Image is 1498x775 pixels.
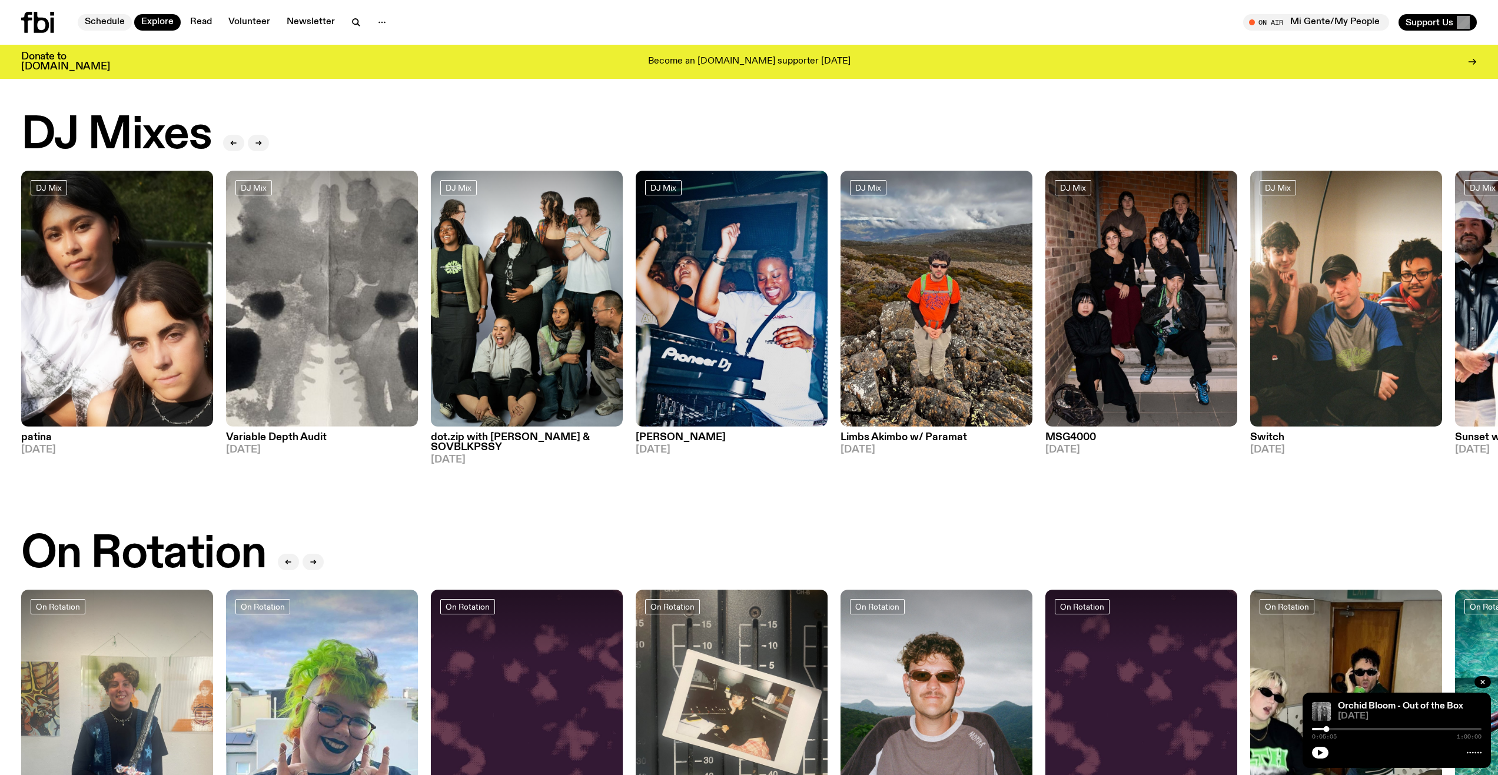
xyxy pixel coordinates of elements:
[648,56,851,67] p: Become an [DOMAIN_NAME] supporter [DATE]
[431,433,623,453] h3: dot.zip with [PERSON_NAME] & SOVBLKPSSY
[21,433,213,443] h3: patina
[241,602,285,611] span: On Rotation
[21,113,211,158] h2: DJ Mixes
[1265,183,1291,192] span: DJ Mix
[1055,180,1091,195] a: DJ Mix
[1457,734,1482,740] span: 1:00:00
[241,183,267,192] span: DJ Mix
[841,433,1032,443] h3: Limbs Akimbo w/ Paramat
[226,427,418,455] a: Variable Depth Audit[DATE]
[1060,183,1086,192] span: DJ Mix
[855,602,899,611] span: On Rotation
[235,599,290,614] a: On Rotation
[1250,427,1442,455] a: Switch[DATE]
[440,180,477,195] a: DJ Mix
[1260,599,1314,614] a: On Rotation
[1055,599,1110,614] a: On Rotation
[280,14,342,31] a: Newsletter
[36,602,80,611] span: On Rotation
[841,427,1032,455] a: Limbs Akimbo w/ Paramat[DATE]
[636,427,828,455] a: [PERSON_NAME][DATE]
[446,602,490,611] span: On Rotation
[21,52,110,72] h3: Donate to [DOMAIN_NAME]
[841,445,1032,455] span: [DATE]
[645,599,700,614] a: On Rotation
[1250,445,1442,455] span: [DATE]
[36,183,62,192] span: DJ Mix
[1260,180,1296,195] a: DJ Mix
[31,180,67,195] a: DJ Mix
[1265,602,1309,611] span: On Rotation
[855,183,881,192] span: DJ Mix
[21,427,213,455] a: patina[DATE]
[1045,427,1237,455] a: MSG4000[DATE]
[440,599,495,614] a: On Rotation
[21,532,266,577] h2: On Rotation
[226,433,418,443] h3: Variable Depth Audit
[226,445,418,455] span: [DATE]
[1338,701,1463,711] a: Orchid Bloom - Out of the Box
[431,455,623,465] span: [DATE]
[1250,433,1442,443] h3: Switch
[650,183,676,192] span: DJ Mix
[1312,734,1337,740] span: 0:05:05
[1470,183,1496,192] span: DJ Mix
[850,180,886,195] a: DJ Mix
[645,180,682,195] a: DJ Mix
[1338,712,1482,721] span: [DATE]
[446,183,471,192] span: DJ Mix
[1406,17,1453,28] span: Support Us
[31,599,85,614] a: On Rotation
[235,180,272,195] a: DJ Mix
[134,14,181,31] a: Explore
[226,171,418,427] img: A black and white Rorschach
[221,14,277,31] a: Volunteer
[636,445,828,455] span: [DATE]
[1045,445,1237,455] span: [DATE]
[431,427,623,465] a: dot.zip with [PERSON_NAME] & SOVBLKPSSY[DATE]
[1312,702,1331,721] img: Matt Do & Orchid Bloom
[21,445,213,455] span: [DATE]
[636,433,828,443] h3: [PERSON_NAME]
[1250,171,1442,427] img: A warm film photo of the switch team sitting close together. from left to right: Cedar, Lau, Sand...
[1399,14,1477,31] button: Support Us
[650,602,695,611] span: On Rotation
[1060,602,1104,611] span: On Rotation
[78,14,132,31] a: Schedule
[183,14,219,31] a: Read
[1045,433,1237,443] h3: MSG4000
[1243,14,1389,31] button: On AirMi Gente/My People
[850,599,905,614] a: On Rotation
